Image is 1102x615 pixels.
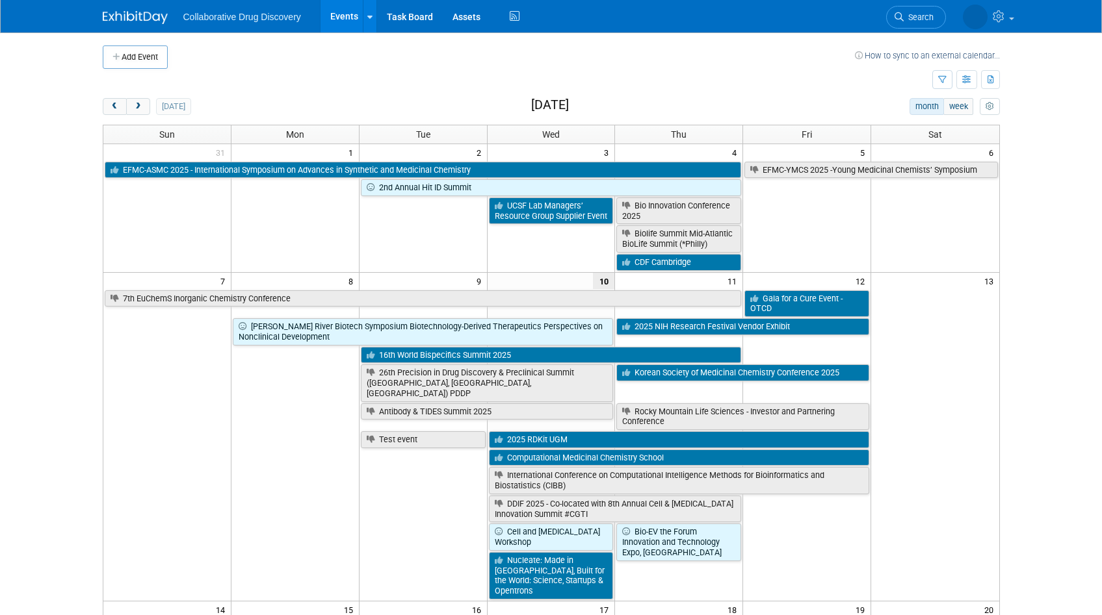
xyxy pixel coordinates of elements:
[416,129,430,140] span: Tue
[726,273,742,289] span: 11
[489,449,870,466] a: Computational Medicinal Chemistry School
[489,431,870,448] a: 2025 RDKit UGM
[616,197,741,224] a: Bio Innovation Conference 2025
[489,496,742,522] a: DDIF 2025 - Co-located with 8th Annual Cell & [MEDICAL_DATA] Innovation Summit #CGTI
[233,318,614,345] a: [PERSON_NAME] River Biotech Symposium Biotechnology-Derived Therapeutics Perspectives on Nonclini...
[361,364,614,401] a: 26th Precision in Drug Discovery & Preclinical Summit ([GEOGRAPHIC_DATA], [GEOGRAPHIC_DATA], [GEO...
[347,273,359,289] span: 8
[616,318,869,335] a: 2025 NIH Research Festival Vendor Exhibit
[886,6,946,29] a: Search
[219,273,231,289] span: 7
[904,12,934,22] span: Search
[286,129,304,140] span: Mon
[943,98,973,115] button: week
[616,523,741,560] a: Bio-EV the Forum Innovation and Technology Expo, [GEOGRAPHIC_DATA]
[489,197,614,224] a: UCSF Lab Managers’ Resource Group Supplier Event
[105,290,742,307] a: 7th EuChemS Inorganic Chemistry Conference
[489,523,614,550] a: Cell and [MEDICAL_DATA] Workshop
[489,552,614,599] a: Nucleate: Made in [GEOGRAPHIC_DATA], Built for the World: Science, Startups & Opentrons
[855,51,1000,60] a: How to sync to an external calendar...
[671,129,687,140] span: Thu
[361,179,742,196] a: 2nd Annual Hit ID Summit
[616,225,741,252] a: Biolife Summit Mid-Atlantic BioLife Summit (*Philly)
[361,403,614,420] a: Antibody & TIDES Summit 2025
[616,403,869,430] a: Rocky Mountain Life Sciences - Investor and Partnering Conference
[347,144,359,160] span: 1
[103,11,168,24] img: ExhibitDay
[156,98,190,115] button: [DATE]
[988,144,999,160] span: 6
[986,103,994,111] i: Personalize Calendar
[475,144,487,160] span: 2
[531,98,569,112] h2: [DATE]
[854,273,871,289] span: 12
[593,273,614,289] span: 10
[105,162,742,179] a: EFMC-ASMC 2025 - International Symposium on Advances in Synthetic and Medicinal Chemistry
[963,5,988,29] img: Janice Darlington
[489,467,870,494] a: International Conference on Computational Intelligence Methods for Bioinformatics and Biostatisti...
[542,129,560,140] span: Wed
[126,98,150,115] button: next
[928,129,942,140] span: Sat
[475,273,487,289] span: 9
[616,254,741,271] a: CDF Cambridge
[744,162,997,179] a: EFMC-YMCS 2025 -Young Medicinal Chemists’ Symposium
[983,273,999,289] span: 13
[215,144,231,160] span: 31
[361,431,486,448] a: Test event
[910,98,944,115] button: month
[980,98,999,115] button: myCustomButton
[603,144,614,160] span: 3
[103,98,127,115] button: prev
[731,144,742,160] span: 4
[103,45,168,69] button: Add Event
[183,12,301,22] span: Collaborative Drug Discovery
[802,129,812,140] span: Fri
[616,364,869,381] a: Korean Society of Medicinal Chemistry Conference 2025
[859,144,871,160] span: 5
[744,290,869,317] a: Gala for a Cure Event - OTCD
[361,347,742,364] a: 16th World Bispecifics Summit 2025
[159,129,175,140] span: Sun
